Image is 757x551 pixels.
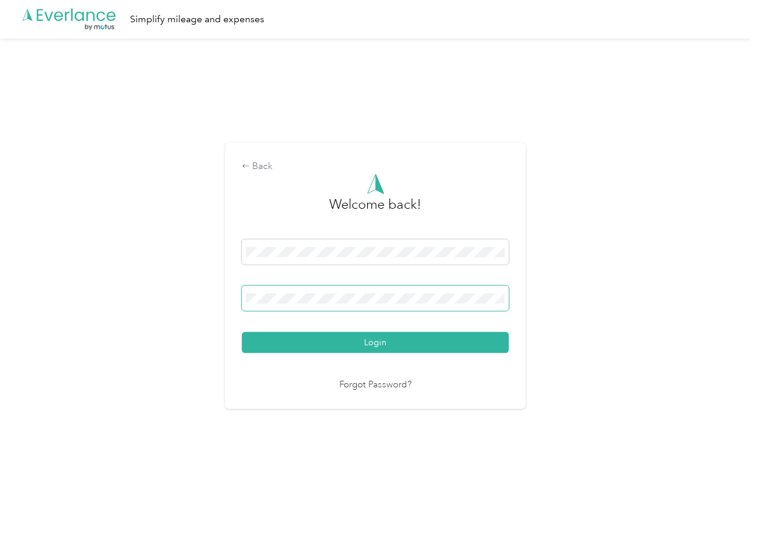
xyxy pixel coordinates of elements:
[339,378,412,392] a: Forgot Password?
[242,159,509,174] div: Back
[690,484,757,551] iframe: Everlance-gr Chat Button Frame
[330,194,422,227] h3: greeting
[242,332,509,353] button: Login
[130,12,264,27] div: Simplify mileage and expenses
